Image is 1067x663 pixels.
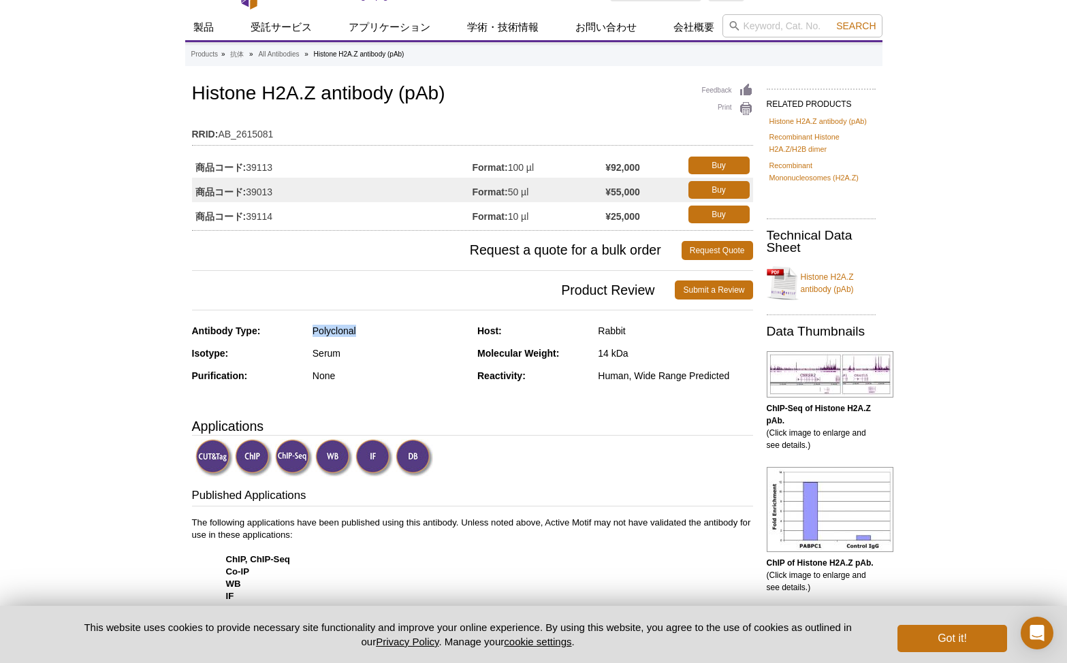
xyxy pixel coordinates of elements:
b: ChIP-Seq of Histone H2A.Z pAb. [767,404,871,425]
strong: 商品コード: [195,186,246,198]
strong: ¥55,000 [605,186,640,198]
strong: Isotype: [192,348,229,359]
div: 14 kDa [598,347,752,359]
td: 39013 [192,178,473,202]
strong: Reactivity: [477,370,526,381]
a: Recombinant Histone H2A.Z/H2B dimer [769,131,873,155]
a: Feedback [702,83,753,98]
a: アプリケーション [340,14,439,40]
a: Buy [688,181,750,199]
td: 100 µl [473,153,606,178]
strong: Format: [473,186,508,198]
img: Immunofluorescence Validated [355,439,393,476]
td: 50 µl [473,178,606,202]
h1: Histone H2A.Z antibody (pAb) [192,83,753,106]
strong: ChIP, ChIP-Seq [226,554,290,564]
p: (Click image to enlarge and see details.) [767,402,876,451]
img: Western Blot Validated [315,439,353,476]
strong: Host: [477,325,502,336]
button: Search [832,20,880,32]
input: Keyword, Cat. No. [722,14,882,37]
strong: WB [226,579,241,589]
img: Histone H2A.Z antibody (pAb) tested by ChIP. [767,467,893,552]
span: Search [836,20,876,31]
img: CUT&Tag Validated [195,439,233,476]
img: ChIP-Seq Validated [275,439,313,476]
h3: Published Applications [192,487,753,506]
a: Histone H2A.Z antibody (pAb) [769,115,867,127]
a: Privacy Policy [376,636,439,647]
td: 39114 [192,202,473,227]
a: 製品 [185,14,222,40]
p: This website uses cookies to provide necessary site functionality and improve your online experie... [61,620,876,649]
strong: IF [226,591,234,601]
div: Human, Wide Range Predicted [598,370,752,382]
strong: RRID: [192,128,219,140]
a: Print [702,101,753,116]
img: ChIP Validated [235,439,272,476]
strong: Format: [473,210,508,223]
div: Polyclonal [313,325,467,337]
a: 学術・技術情報 [459,14,547,40]
a: Recombinant Mononucleosomes (H2A.Z) [769,159,873,184]
button: cookie settings [504,636,571,647]
td: 39113 [192,153,473,178]
strong: ¥25,000 [605,210,640,223]
img: Histone H2A.Z antibody (pAb) tested by ChIP-Seq. [767,351,893,398]
div: Open Intercom Messenger [1021,617,1053,649]
h2: Data Thumbnails [767,325,876,338]
span: Request a quote for a bulk order [192,241,682,260]
div: Rabbit [598,325,752,337]
span: Product Review [192,280,675,300]
a: 抗体 [230,48,244,61]
p: The following applications have been published using this antibody. Unless noted above, Active Mo... [192,517,753,639]
b: ChIP of Histone H2A.Z pAb. [767,558,874,568]
a: 会社概要 [665,14,722,40]
h2: RELATED PRODUCTS [767,88,876,113]
strong: Antibody Type: [192,325,261,336]
strong: Format: [473,161,508,174]
li: » [304,50,308,58]
a: Products [191,48,218,61]
strong: ¥92,000 [605,161,640,174]
a: Submit a Review [675,280,752,300]
img: Dot Blot Validated [396,439,433,476]
div: Serum [313,347,467,359]
td: 10 µl [473,202,606,227]
td: AB_2615081 [192,120,753,142]
strong: 商品コード: [195,210,246,223]
h3: Applications [192,416,753,436]
h2: Technical Data Sheet [767,229,876,254]
button: Got it! [897,625,1006,652]
div: None [313,370,467,382]
strong: Co-IP [226,566,249,577]
strong: Molecular Weight: [477,348,559,359]
li: Histone H2A.Z antibody (pAb) [314,50,404,58]
a: Histone H2A.Z antibody (pAb) [767,263,876,304]
a: Buy [688,206,750,223]
a: Request Quote [682,241,753,260]
strong: 商品コード: [195,161,246,174]
li: » [249,50,253,58]
li: » [221,50,225,58]
a: All Antibodies [258,48,299,61]
a: お問い合わせ [567,14,645,40]
strong: Purification: [192,370,248,381]
p: (Click image to enlarge and see details.) [767,557,876,594]
a: 受託サービス [242,14,320,40]
a: Buy [688,157,750,174]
